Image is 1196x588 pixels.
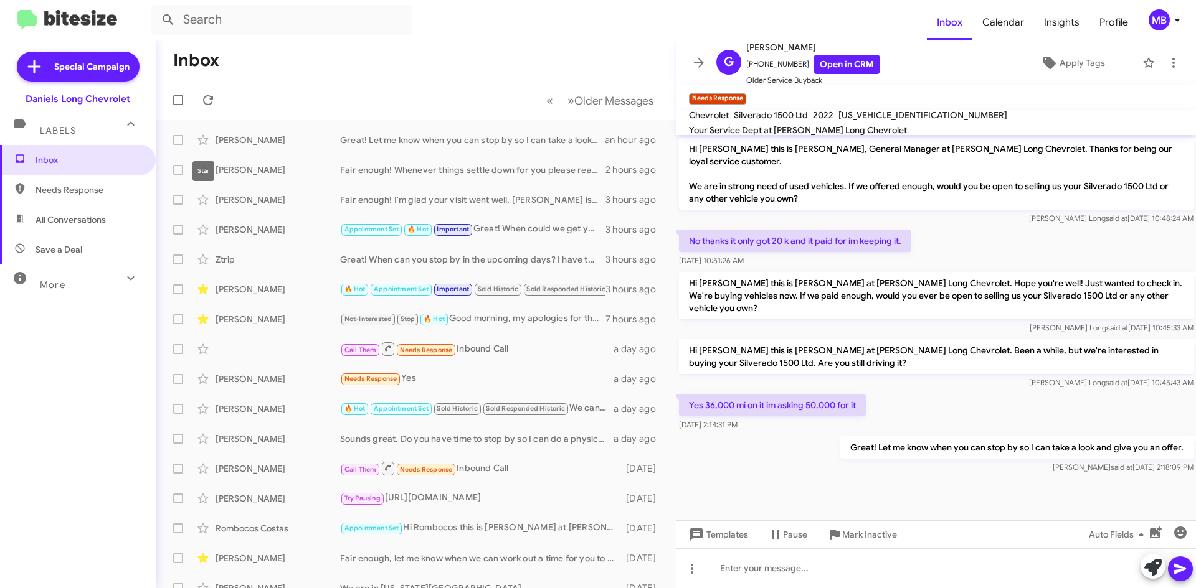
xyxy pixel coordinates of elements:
[36,154,141,166] span: Inbox
[340,432,614,445] div: Sounds great. Do you have time to stop by so I can do a physical and mechanical inspection on you...
[216,432,340,445] div: [PERSON_NAME]
[400,465,453,474] span: Needs Response
[36,184,141,196] span: Needs Response
[605,223,666,236] div: 3 hours ago
[620,522,666,534] div: [DATE]
[216,194,340,206] div: [PERSON_NAME]
[340,282,605,296] div: See you soon.
[340,401,614,416] div: We can reach out [DATE]
[605,253,666,266] div: 3 hours ago
[407,225,429,233] span: 🔥 Hot
[437,225,469,233] span: Important
[1009,52,1136,74] button: Apply Tags
[340,460,620,476] div: Inbound Call
[216,313,340,325] div: [PERSON_NAME]
[614,432,666,445] div: a day ago
[1029,213,1194,223] span: [PERSON_NAME] Long [DATE] 10:48:24 AM
[620,552,666,564] div: [DATE]
[340,371,614,386] div: Yes
[783,523,807,546] span: Pause
[36,213,106,226] span: All Conversations
[1138,9,1182,30] button: MB
[344,465,377,474] span: Call Them
[344,346,377,354] span: Call Them
[151,5,412,35] input: Search
[734,110,808,121] span: Silverado 1500 Ltd
[400,346,453,354] span: Needs Response
[340,194,605,206] div: Fair enough! I'm glad your visit went well, [PERSON_NAME] is a great guy. Please reach out if we ...
[1034,4,1089,40] span: Insights
[437,285,469,293] span: Important
[679,420,738,429] span: [DATE] 2:14:31 PM
[838,110,1007,121] span: [US_VEHICLE_IDENTIFICATION_NUMBER]
[605,194,666,206] div: 3 hours ago
[605,313,666,325] div: 7 hours ago
[40,279,65,291] span: More
[817,523,907,546] button: Mark Inactive
[216,462,340,475] div: [PERSON_NAME]
[813,110,833,121] span: 2022
[689,110,729,121] span: Chevrolet
[539,88,661,113] nav: Page navigation example
[1030,323,1194,332] span: [PERSON_NAME] Long [DATE] 10:45:33 AM
[344,375,397,383] span: Needs Response
[1060,52,1105,74] span: Apply Tags
[344,494,381,502] span: Try Pausing
[173,50,219,70] h1: Inbox
[605,283,666,296] div: 3 hours ago
[340,552,620,564] div: Fair enough, let me know when we can work out a time for you to bring it by. We are open on Satur...
[374,285,429,293] span: Appointment Set
[340,134,605,146] div: Great! Let me know when you can stop by so I can take a look and give you an offer.
[216,403,340,415] div: [PERSON_NAME]
[679,339,1194,374] p: Hi [PERSON_NAME] this is [PERSON_NAME] at [PERSON_NAME] Long Chevrolet. Been a while, but we're i...
[840,436,1194,459] p: Great! Let me know when you can stop by so I can take a look and give you an offer.
[344,225,399,233] span: Appointment Set
[340,222,605,236] div: Great! When could we get you in? I have to do a mechanical and physical inspection to give you a ...
[746,55,880,74] span: [PHONE_NUMBER]
[344,404,366,413] span: 🔥 Hot
[605,134,666,146] div: an hour ago
[344,524,399,532] span: Appointment Set
[401,315,415,323] span: Stop
[972,4,1034,40] a: Calendar
[1053,462,1194,472] span: [PERSON_NAME] [DATE] 2:18:09 PM
[424,315,445,323] span: 🔥 Hot
[842,523,897,546] span: Mark Inactive
[1106,323,1128,332] span: said at
[679,230,911,252] p: No thanks it only got 20 k and it paid for im keeping it.
[724,52,734,72] span: G
[340,253,605,266] div: Great! When can you stop by in the upcoming days? I have to do a physical and mechanical inspecti...
[686,523,748,546] span: Templates
[216,522,340,534] div: Rombocos Costas
[216,373,340,385] div: [PERSON_NAME]
[927,4,972,40] a: Inbox
[614,343,666,355] div: a day ago
[216,552,340,564] div: [PERSON_NAME]
[486,404,565,413] span: Sold Responded Historic
[216,283,340,296] div: [PERSON_NAME]
[689,93,746,105] small: Needs Response
[340,164,605,176] div: Fair enough! Whenever things settle down for you please reach out to [PERSON_NAME], he's one of m...
[679,394,866,416] p: Yes 36,000 mi on it im asking 50,000 for it
[374,404,429,413] span: Appointment Set
[746,40,880,55] span: [PERSON_NAME]
[1106,213,1127,223] span: said at
[1029,378,1194,387] span: [PERSON_NAME] Long [DATE] 10:45:43 AM
[546,93,553,108] span: «
[340,491,620,505] div: [URL][DOMAIN_NAME]
[216,492,340,505] div: [PERSON_NAME]
[614,373,666,385] div: a day ago
[36,243,82,256] span: Save a Deal
[560,88,661,113] button: Next
[344,285,366,293] span: 🔥 Hot
[676,523,758,546] button: Templates
[1111,462,1132,472] span: said at
[1089,4,1138,40] a: Profile
[216,164,340,176] div: [PERSON_NAME]
[340,521,620,535] div: Hi Rombocos this is [PERSON_NAME] at [PERSON_NAME] Long Chevrolet. Just wanted to follow up and m...
[679,272,1194,319] p: Hi [PERSON_NAME] this is [PERSON_NAME] at [PERSON_NAME] Long Chevrolet. Hope you're well! Just wa...
[1089,523,1149,546] span: Auto Fields
[340,341,614,357] div: Inbound Call
[814,55,880,74] a: Open in CRM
